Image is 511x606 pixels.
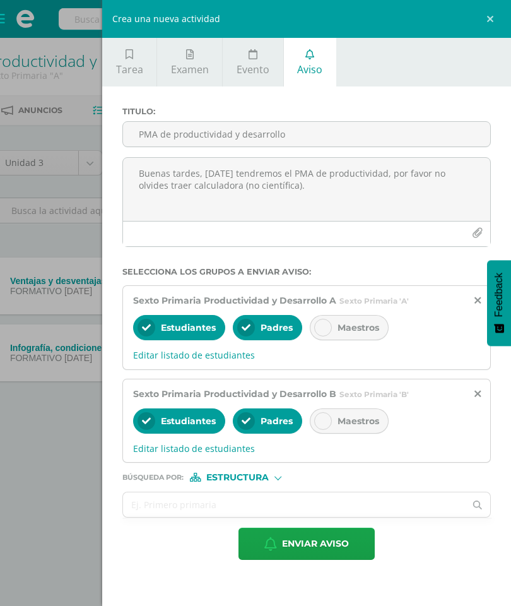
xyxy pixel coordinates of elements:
[206,474,269,481] span: Estructura
[190,473,285,482] div: [object Object]
[133,388,336,400] span: Sexto Primaria Productividad y Desarrollo B
[238,528,375,560] button: Enviar aviso
[123,158,490,221] textarea: Buenas tardes, [DATE] tendremos el PMA de productividad, por favor no olvides traer calculadora (...
[133,349,480,361] span: Editar listado de estudiantes
[123,492,465,517] input: Ej. Primero primaria
[487,260,511,346] button: Feedback - Mostrar encuesta
[161,415,216,427] span: Estudiantes
[338,322,379,333] span: Maestros
[493,273,505,317] span: Feedback
[261,415,293,427] span: Padres
[261,322,293,333] span: Padres
[237,62,269,76] span: Evento
[223,38,283,86] a: Evento
[161,322,216,333] span: Estudiantes
[122,107,491,116] label: Titulo :
[284,38,336,86] a: Aviso
[339,389,409,399] span: Sexto Primaria 'B'
[338,415,379,427] span: Maestros
[102,38,156,86] a: Tarea
[122,474,184,481] span: Búsqueda por :
[116,62,143,76] span: Tarea
[123,122,490,146] input: Titulo
[133,295,336,306] span: Sexto Primaria Productividad y Desarrollo A
[282,528,349,559] span: Enviar aviso
[122,267,491,276] label: Selecciona los grupos a enviar aviso :
[157,38,222,86] a: Examen
[297,62,322,76] span: Aviso
[171,62,209,76] span: Examen
[133,443,480,454] span: Editar listado de estudiantes
[339,296,409,306] span: Sexto Primaria 'A'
